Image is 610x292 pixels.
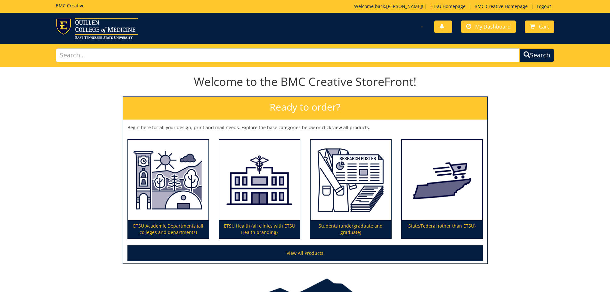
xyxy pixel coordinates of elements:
h2: Ready to order? [123,97,487,120]
p: State/Federal (other than ETSU) [402,220,482,238]
input: Search... [56,48,520,62]
a: Cart [525,21,554,33]
p: Begin here for all your design, print and mail needs. Explore the base categories below or click ... [127,124,483,131]
img: Students (undergraduate and graduate) [311,140,391,221]
h1: Welcome to the BMC Creative StoreFront! [123,75,488,88]
a: [PERSON_NAME] [386,3,422,9]
img: State/Federal (other than ETSU) [402,140,482,221]
a: State/Federal (other than ETSU) [402,140,482,238]
p: Students (undergraduate and graduate) [311,220,391,238]
span: My Dashboard [475,23,511,30]
span: Cart [539,23,549,30]
img: ETSU Academic Departments (all colleges and departments) [128,140,208,221]
p: Welcome back, ! | | | [354,3,554,10]
a: ETSU Health (all clinics with ETSU Health branding) [219,140,300,238]
a: View All Products [127,245,483,261]
a: ETSU Homepage [427,3,469,9]
button: Search [519,48,554,62]
a: BMC Creative Homepage [471,3,531,9]
h5: BMC Creative [56,3,85,8]
img: ETSU logo [56,18,138,39]
p: ETSU Academic Departments (all colleges and departments) [128,220,208,238]
a: ETSU Academic Departments (all colleges and departments) [128,140,208,238]
p: ETSU Health (all clinics with ETSU Health branding) [219,220,300,238]
img: ETSU Health (all clinics with ETSU Health branding) [219,140,300,221]
a: Logout [533,3,554,9]
a: My Dashboard [461,21,516,33]
a: Students (undergraduate and graduate) [311,140,391,238]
